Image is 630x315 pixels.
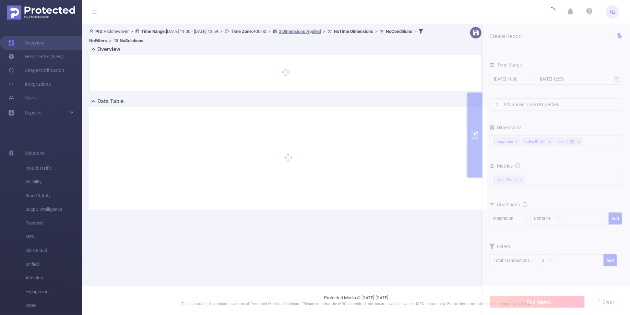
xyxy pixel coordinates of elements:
[97,97,124,106] h2: Data Table
[8,36,44,50] a: Overview
[141,29,166,34] b: Time Range:
[8,63,64,77] a: Usage Notification
[321,29,328,34] span: >
[609,5,616,19] span: NJ
[25,189,82,203] span: Brand Safety
[25,175,82,189] span: Visibility
[231,29,253,34] b: Time Zone:
[386,29,412,34] b: No Conditions
[218,29,225,34] span: >
[25,230,82,244] span: MRC
[25,203,82,216] span: Supply Intelligence
[25,110,41,116] span: Reports
[120,38,143,43] b: No Solutions
[25,257,82,271] span: Unified
[25,244,82,257] span: Click Fraud
[8,91,37,105] a: Users
[25,146,45,160] span: Solutions
[25,216,82,230] span: Passport
[25,299,82,312] span: Video
[89,29,95,34] i: icon: user
[547,7,556,17] i: icon: loading
[97,45,120,53] h2: Overview
[89,29,425,43] span: Paddlewaver [DATE] 11:00 - [DATE] 12:59 +00:00
[107,38,114,43] span: >
[25,106,41,120] a: Reports
[99,301,613,307] p: This is a stable, in production version of Protected Media's dashboard. Please note that the MRC ...
[89,38,107,43] b: No Filters
[373,29,380,34] span: >
[8,50,63,63] a: Help Center (New)
[279,29,321,34] u: 3 Dimensions Applied
[8,77,51,91] a: Integrations
[25,271,82,285] span: Attention
[334,29,373,34] b: No Time Dimensions
[82,286,630,315] footer: Protected Media © [DATE]-[DATE]
[95,29,104,34] b: PID:
[7,5,75,20] img: Protected Media
[129,29,135,34] span: >
[412,29,419,34] span: >
[266,29,273,34] span: >
[25,285,82,299] span: Engagement
[25,161,82,175] span: Invalid Traffic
